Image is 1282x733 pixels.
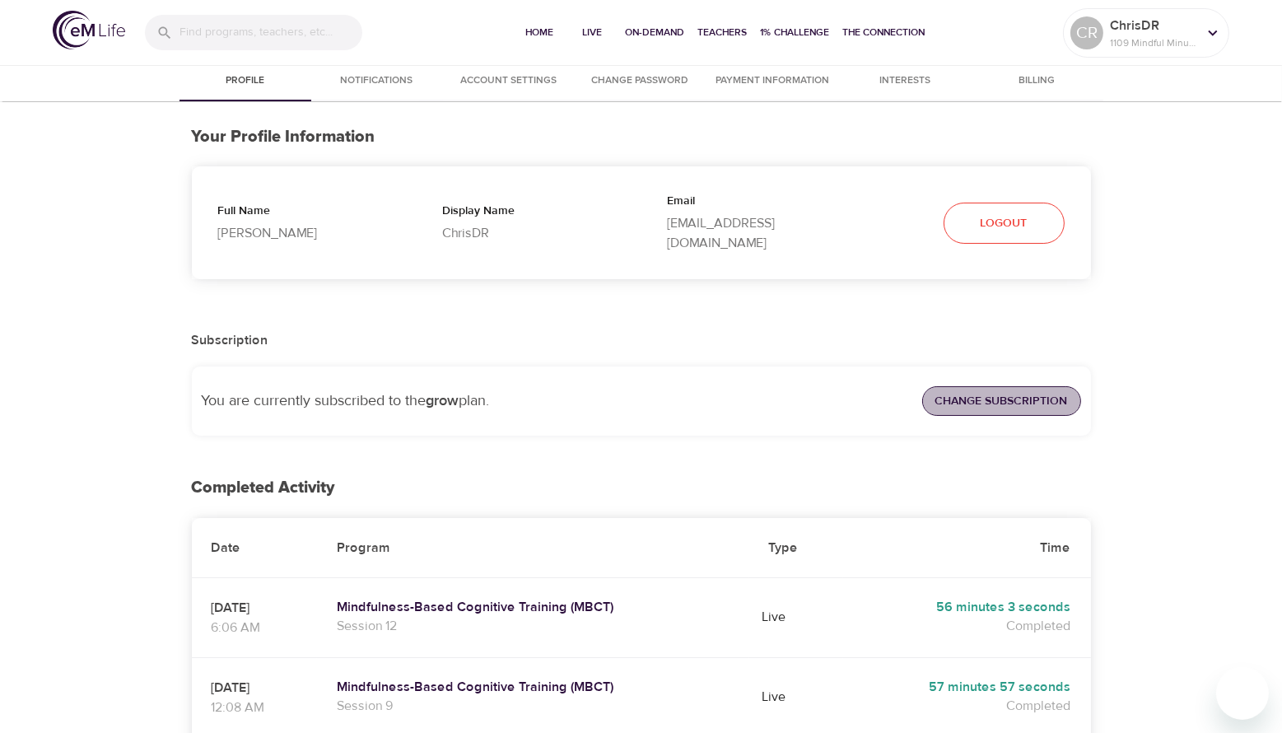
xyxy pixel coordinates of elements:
p: [PERSON_NAME] [218,223,390,243]
h3: Your Profile Information [192,128,1091,147]
h5: 57 minutes 57 seconds [863,679,1071,696]
p: Session 9 [337,696,729,716]
p: ChrisDR [443,223,615,243]
span: Home [520,24,560,41]
a: Mindfulness-Based Cognitive Training (MBCT) [337,679,729,696]
p: Full Name [218,203,390,223]
p: Email [668,193,840,213]
th: Time [843,518,1091,578]
span: Profile [189,72,301,90]
p: 12:08 AM [212,698,297,717]
th: Program [317,518,748,578]
h2: Completed Activity [192,479,1091,497]
p: You are currently subscribed to the plan. [202,390,902,412]
button: Change Subscription [922,386,1081,417]
span: Billing [981,72,1093,90]
span: Logout [981,213,1028,234]
button: Logout [944,203,1065,245]
span: Notifications [321,72,433,90]
th: Type [748,518,842,578]
span: Interests [850,72,962,90]
p: 1109 Mindful Minutes [1110,35,1197,50]
input: Find programs, teachers, etc... [179,15,362,50]
span: Payment Information [716,72,830,90]
img: logo [53,11,125,49]
span: The Connection [843,24,925,41]
span: Change Password [585,72,697,90]
h5: 56 minutes 3 seconds [863,599,1071,616]
strong: grow [427,391,459,410]
p: Completed [863,696,1071,716]
iframe: Button to launch messaging window [1216,667,1269,720]
span: Teachers [698,24,748,41]
a: Mindfulness-Based Cognitive Training (MBCT) [337,599,729,616]
p: [DATE] [212,598,297,618]
h2: Subscription [192,332,1091,349]
p: [DATE] [212,678,297,698]
span: On-Demand [626,24,685,41]
p: Completed [863,616,1071,636]
p: 6:06 AM [212,618,297,637]
p: Display Name [443,203,615,223]
p: [EMAIL_ADDRESS][DOMAIN_NAME] [668,213,840,253]
span: 1% Challenge [761,24,830,41]
span: Account Settings [453,72,565,90]
td: Live [748,577,842,657]
div: CR [1070,16,1103,49]
span: Live [573,24,613,41]
span: Change Subscription [935,391,1068,412]
p: ChrisDR [1110,16,1197,35]
th: Date [192,518,317,578]
p: Session 12 [337,616,729,636]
